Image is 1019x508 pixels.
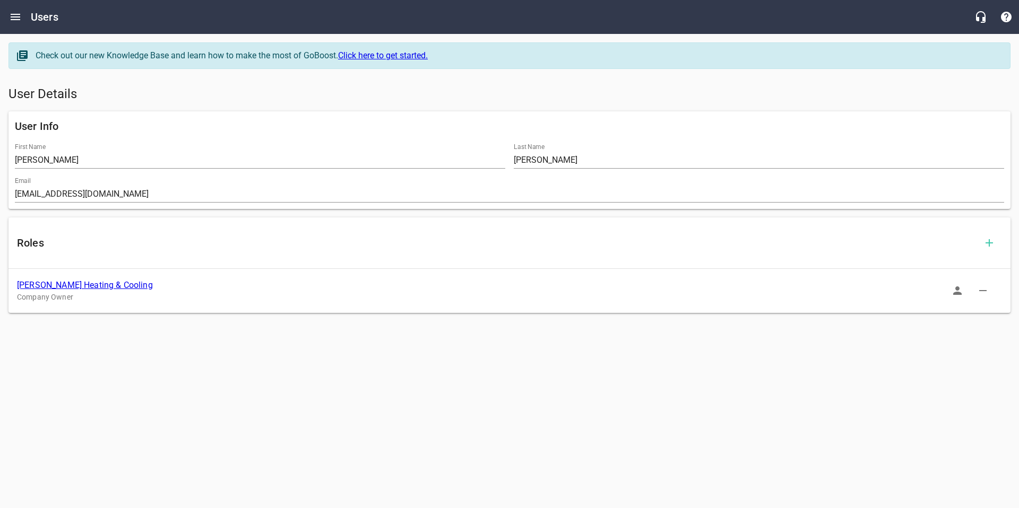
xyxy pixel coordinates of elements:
[31,8,58,25] h6: Users
[17,234,977,251] h6: Roles
[968,4,994,30] button: Live Chat
[17,280,153,290] a: [PERSON_NAME] Heating & Cooling
[338,50,428,60] a: Click here to get started.
[977,230,1002,256] button: Add Role
[15,178,31,184] label: Email
[17,292,985,303] p: Company Owner
[8,86,1011,103] h5: User Details
[970,278,996,303] button: Delete Role
[514,144,545,150] label: Last Name
[36,49,999,62] div: Check out our new Knowledge Base and learn how to make the most of GoBoost.
[15,118,1004,135] h6: User Info
[3,4,28,30] button: Open drawer
[15,144,46,150] label: First Name
[994,4,1019,30] button: Support Portal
